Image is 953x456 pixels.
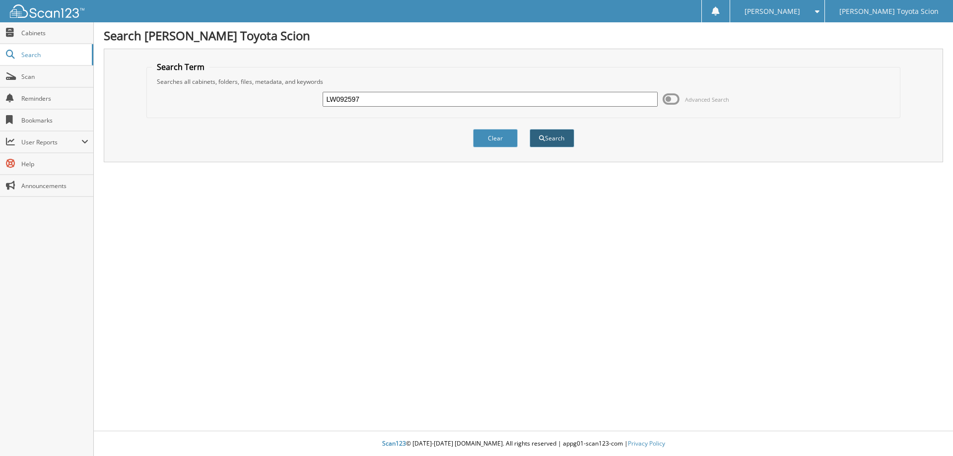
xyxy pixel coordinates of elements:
[21,94,88,103] span: Reminders
[104,27,943,44] h1: Search [PERSON_NAME] Toyota Scion
[21,182,88,190] span: Announcements
[628,439,665,448] a: Privacy Policy
[382,439,406,448] span: Scan123
[473,129,518,147] button: Clear
[21,138,81,146] span: User Reports
[152,77,895,86] div: Searches all cabinets, folders, files, metadata, and keywords
[903,408,953,456] iframe: Chat Widget
[685,96,729,103] span: Advanced Search
[152,62,209,72] legend: Search Term
[21,116,88,125] span: Bookmarks
[21,51,87,59] span: Search
[530,129,574,147] button: Search
[10,4,84,18] img: scan123-logo-white.svg
[21,72,88,81] span: Scan
[21,29,88,37] span: Cabinets
[94,432,953,456] div: © [DATE]-[DATE] [DOMAIN_NAME]. All rights reserved | appg01-scan123-com |
[21,160,88,168] span: Help
[745,8,800,14] span: [PERSON_NAME]
[839,8,939,14] span: [PERSON_NAME] Toyota Scion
